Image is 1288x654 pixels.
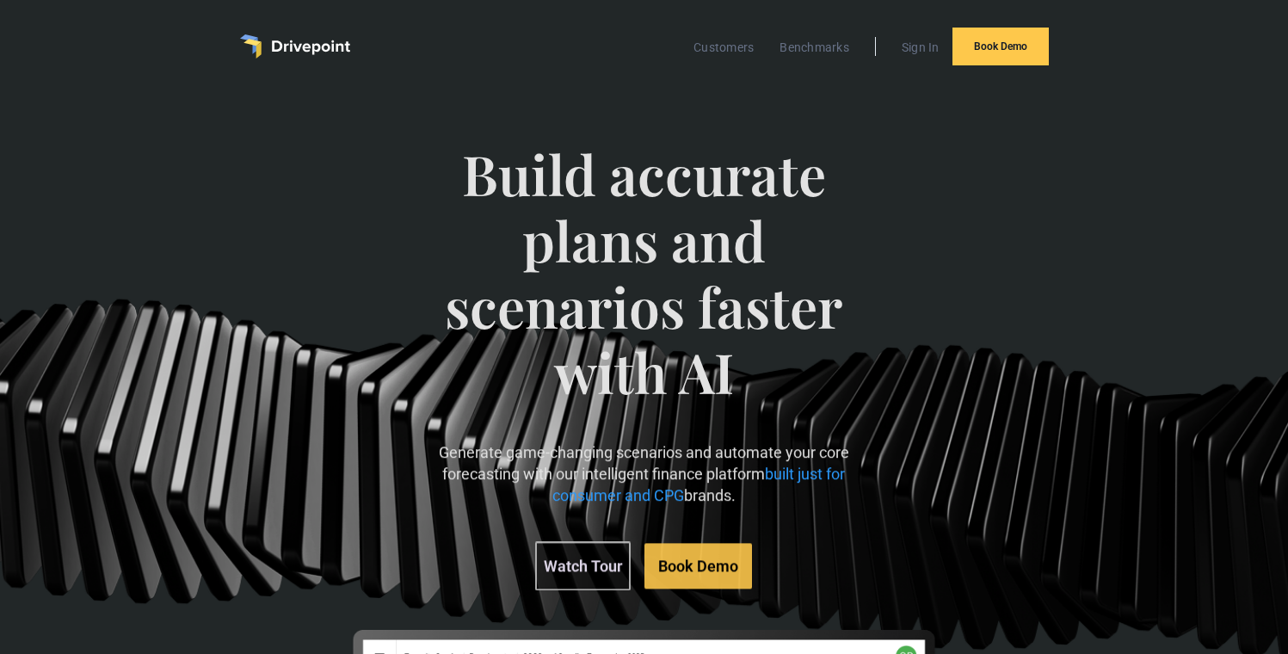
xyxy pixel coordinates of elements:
[893,36,948,59] a: Sign In
[952,28,1049,65] a: Book Demo
[424,141,863,440] span: Build accurate plans and scenarios faster with AI
[535,541,631,590] a: Watch Tour
[644,543,752,589] a: Book Demo
[685,36,762,59] a: Customers
[771,36,858,59] a: Benchmarks
[240,34,350,59] a: home
[424,441,863,507] p: Generate game-changing scenarios and automate your core forecasting with our intelligent finance ...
